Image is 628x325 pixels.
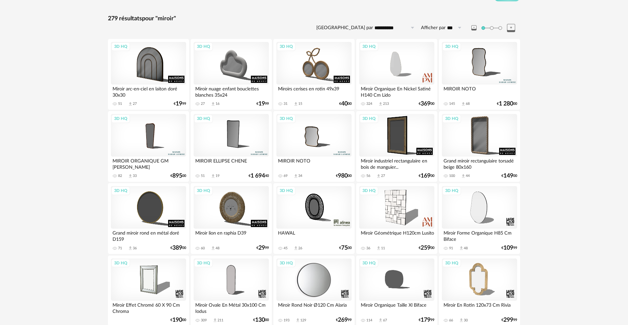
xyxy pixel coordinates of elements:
[366,102,372,106] div: 324
[194,186,213,195] div: 3D HQ
[501,318,517,322] div: € 99
[216,246,219,251] div: 48
[172,174,182,178] span: 895
[277,114,296,123] div: 3D HQ
[298,102,302,106] div: 15
[172,246,182,250] span: 389
[216,174,219,178] div: 19
[273,111,355,182] a: 3D HQ MIROIR NOTO 69 Download icon 34 €98000
[339,102,352,106] div: € 00
[503,318,513,322] span: 299
[449,318,453,323] div: 66
[442,301,517,314] div: Miroir En Rotin 120x73 Cm Rivia
[118,174,122,178] div: 82
[376,246,381,251] span: Download icon
[142,16,176,22] span: pour "miroir"
[300,318,306,323] div: 129
[419,174,434,178] div: € 00
[170,174,186,178] div: € 00
[258,246,265,250] span: 29
[201,318,207,323] div: 309
[442,229,517,242] div: Miroir Forme Organique H85 Cm Biface
[439,183,520,254] a: 3D HQ Miroir Forme Organique H85 Cm Biface 91 Download icon 48 €10999
[359,42,378,51] div: 3D HQ
[449,174,455,178] div: 100
[249,174,269,178] div: € 40
[442,114,461,123] div: 3D HQ
[419,246,434,250] div: € 00
[461,102,466,106] span: Download icon
[276,85,352,98] div: Miroirs cerises en rotin 49x39
[276,157,352,170] div: MIROIR NOTO
[503,174,513,178] span: 149
[298,174,302,178] div: 34
[461,174,466,179] span: Download icon
[442,186,461,195] div: 3D HQ
[298,246,302,251] div: 26
[442,157,517,170] div: Grand miroir rectangulaire torsadé beige 80x160
[111,301,186,314] div: Miroir Effet Chromé 60 X 90 Cm Chroma
[194,259,213,267] div: 3D HQ
[174,102,186,106] div: € 99
[108,39,189,110] a: 3D HQ Miroir arc-en-ciel en laiton doré 30x30 51 Download icon 27 €1999
[111,229,186,242] div: Grand miroir rond en métal doré D159
[133,246,137,251] div: 36
[459,246,464,251] span: Download icon
[191,111,272,182] a: 3D HQ MIROIR ELLIPSE CHENE 51 Download icon 19 €1 69440
[359,85,434,98] div: Miroir Organique En Nickel Satiné H140 Cm Lido
[194,114,213,123] div: 3D HQ
[293,174,298,179] span: Download icon
[378,102,383,106] span: Download icon
[194,42,213,51] div: 3D HQ
[366,246,370,251] div: 36
[381,246,385,251] div: 11
[251,174,265,178] span: 1 694
[218,318,223,323] div: 211
[336,318,352,322] div: € 99
[464,246,468,251] div: 48
[442,85,517,98] div: MIROIR NOTO
[503,246,513,250] span: 109
[111,186,130,195] div: 3D HQ
[293,246,298,251] span: Download icon
[255,318,265,322] span: 130
[421,318,430,322] span: 179
[466,174,470,178] div: 44
[194,157,269,170] div: MIROIR ELLIPSE CHENE
[421,246,430,250] span: 259
[419,102,434,106] div: € 00
[111,114,130,123] div: 3D HQ
[211,102,216,106] span: Download icon
[366,318,372,323] div: 114
[216,102,219,106] div: 16
[338,174,348,178] span: 980
[497,102,517,106] div: € 00
[118,102,122,106] div: 51
[336,174,352,178] div: € 00
[466,102,470,106] div: 68
[172,318,182,322] span: 190
[273,183,355,254] a: 3D HQ HAWAL 45 Download icon 26 €7500
[459,318,464,323] span: Download icon
[359,186,378,195] div: 3D HQ
[191,39,272,110] a: 3D HQ Miroir nuage enfant bouclettes blanches 35x24 27 Download icon 16 €1999
[118,246,122,251] div: 71
[277,186,296,195] div: 3D HQ
[383,318,387,323] div: 67
[284,102,288,106] div: 31
[359,259,378,267] div: 3D HQ
[108,15,520,23] div: 279 résultats
[439,111,520,182] a: 3D HQ Grand miroir rectangulaire torsadé beige 80x160 100 Download icon 44 €14900
[284,174,288,178] div: 69
[341,102,348,106] span: 40
[359,301,434,314] div: Miroir Organique Taille Xl Biface
[381,174,385,178] div: 27
[359,229,434,242] div: Miroir Géométrique H120cm Lusito
[293,102,298,106] span: Download icon
[277,259,296,267] div: 3D HQ
[366,174,370,178] div: 56
[128,102,133,106] span: Download icon
[383,102,389,106] div: 213
[464,318,468,323] div: 30
[111,157,186,170] div: MIROIR ORGANIQUE GM [PERSON_NAME]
